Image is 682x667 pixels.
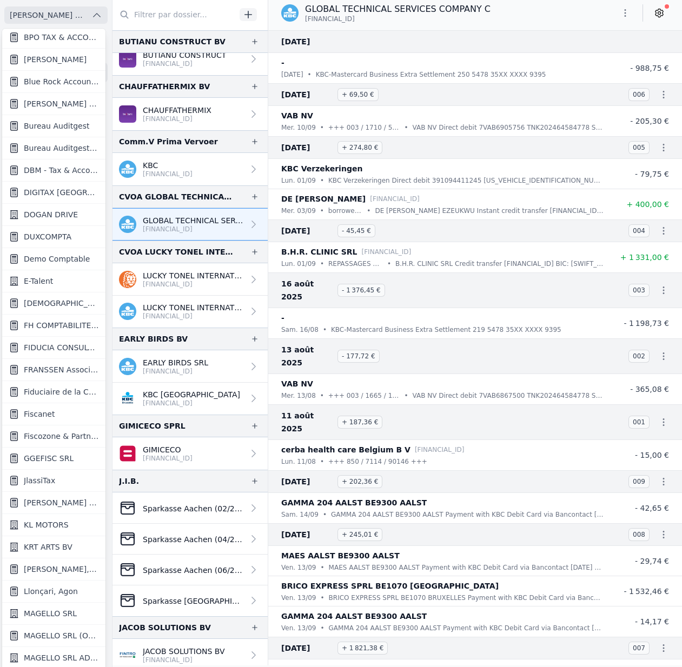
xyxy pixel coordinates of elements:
span: DIGITAX [GEOGRAPHIC_DATA] SRL [24,187,99,198]
span: Bureau Auditgest - [PERSON_NAME] [24,143,99,154]
span: JlassiTax [24,475,55,486]
span: Llonçari, Agon [24,586,78,597]
span: [PERSON_NAME] [24,54,87,65]
span: MAGELLO SRL ADERYS [24,652,99,663]
span: Blue Rock Accounting [24,76,99,87]
span: KRT ARTS BV [24,542,72,552]
span: Fiscozone & Partners BV [24,431,99,442]
span: Demo Comptable [24,254,90,264]
span: DOGAN DRIVE [24,209,78,220]
span: Fiduciaire de la Cense & Associés [24,386,99,397]
span: DBM - Tax & Accounting sprl [24,165,99,176]
span: FIDUCIA CONSULTING SRL [24,342,99,353]
span: [PERSON_NAME], [PERSON_NAME] [24,564,99,575]
span: DUXCOMPTA [24,231,71,242]
span: Fiscanet [24,409,55,419]
span: BPO TAX & ACCOUNTANCY SRL [24,32,99,43]
span: FRANSSEN Associés [24,364,99,375]
span: FH COMPTABILITE SRL [24,320,99,331]
span: MAGELLO SRL [24,608,77,619]
span: KL MOTORS [24,519,69,530]
span: [PERSON_NAME] (Fiduciaire) [24,98,99,109]
span: [PERSON_NAME] ET PARTNERS SRL [24,497,99,508]
span: Bureau Auditgest [24,121,89,131]
span: GGEFISC SRL [24,453,74,464]
span: [DEMOGRAPHIC_DATA][PERSON_NAME][DEMOGRAPHIC_DATA] [24,298,99,309]
span: E-Talent [24,276,53,286]
span: MAGELLO SRL (OFFICIEL) [24,630,99,641]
